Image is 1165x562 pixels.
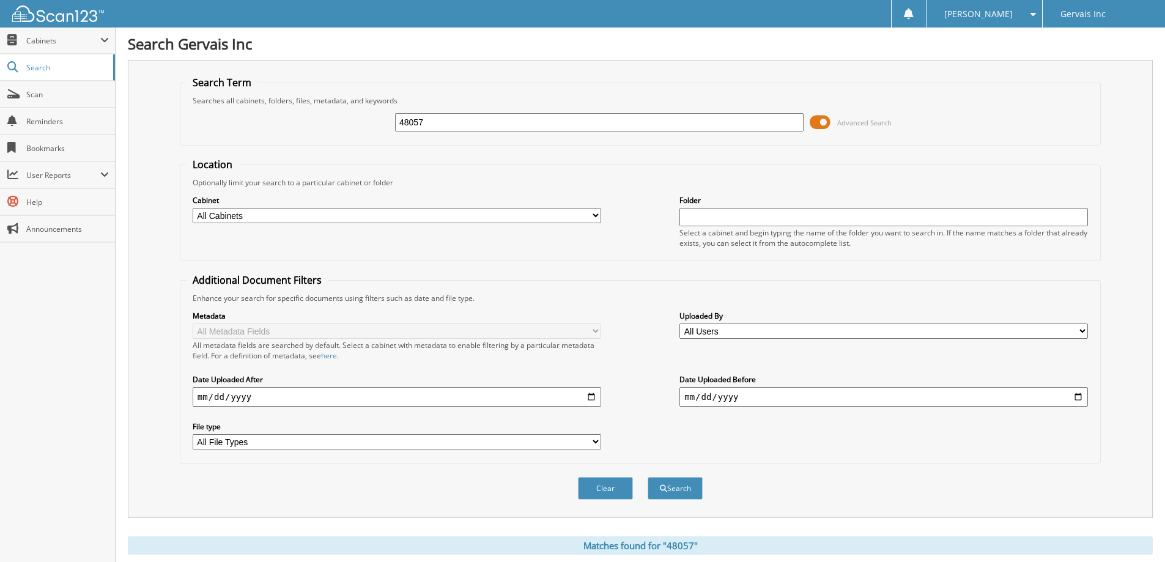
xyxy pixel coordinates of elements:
[193,421,601,432] label: File type
[679,227,1088,248] div: Select a cabinet and begin typing the name of the folder you want to search in. If the name match...
[679,311,1088,321] label: Uploaded By
[187,293,1094,303] div: Enhance your search for specific documents using filters such as date and file type.
[837,118,892,127] span: Advanced Search
[26,170,100,180] span: User Reports
[26,197,109,207] span: Help
[1060,10,1106,18] span: Gervais Inc
[648,477,703,500] button: Search
[26,224,109,234] span: Announcements
[321,350,337,361] a: here
[679,374,1088,385] label: Date Uploaded Before
[187,273,328,287] legend: Additional Document Filters
[944,10,1013,18] span: [PERSON_NAME]
[193,374,601,385] label: Date Uploaded After
[193,387,601,407] input: start
[679,387,1088,407] input: end
[578,477,633,500] button: Clear
[26,89,109,100] span: Scan
[26,62,107,73] span: Search
[12,6,104,22] img: scan123-logo-white.svg
[187,76,257,89] legend: Search Term
[187,177,1094,188] div: Optionally limit your search to a particular cabinet or folder
[26,116,109,127] span: Reminders
[193,340,601,361] div: All metadata fields are searched by default. Select a cabinet with metadata to enable filtering b...
[187,95,1094,106] div: Searches all cabinets, folders, files, metadata, and keywords
[26,35,100,46] span: Cabinets
[128,536,1153,555] div: Matches found for "48057"
[679,195,1088,205] label: Folder
[1104,503,1165,562] iframe: Chat Widget
[193,195,601,205] label: Cabinet
[187,158,239,171] legend: Location
[26,143,109,153] span: Bookmarks
[128,34,1153,54] h1: Search Gervais Inc
[193,311,601,321] label: Metadata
